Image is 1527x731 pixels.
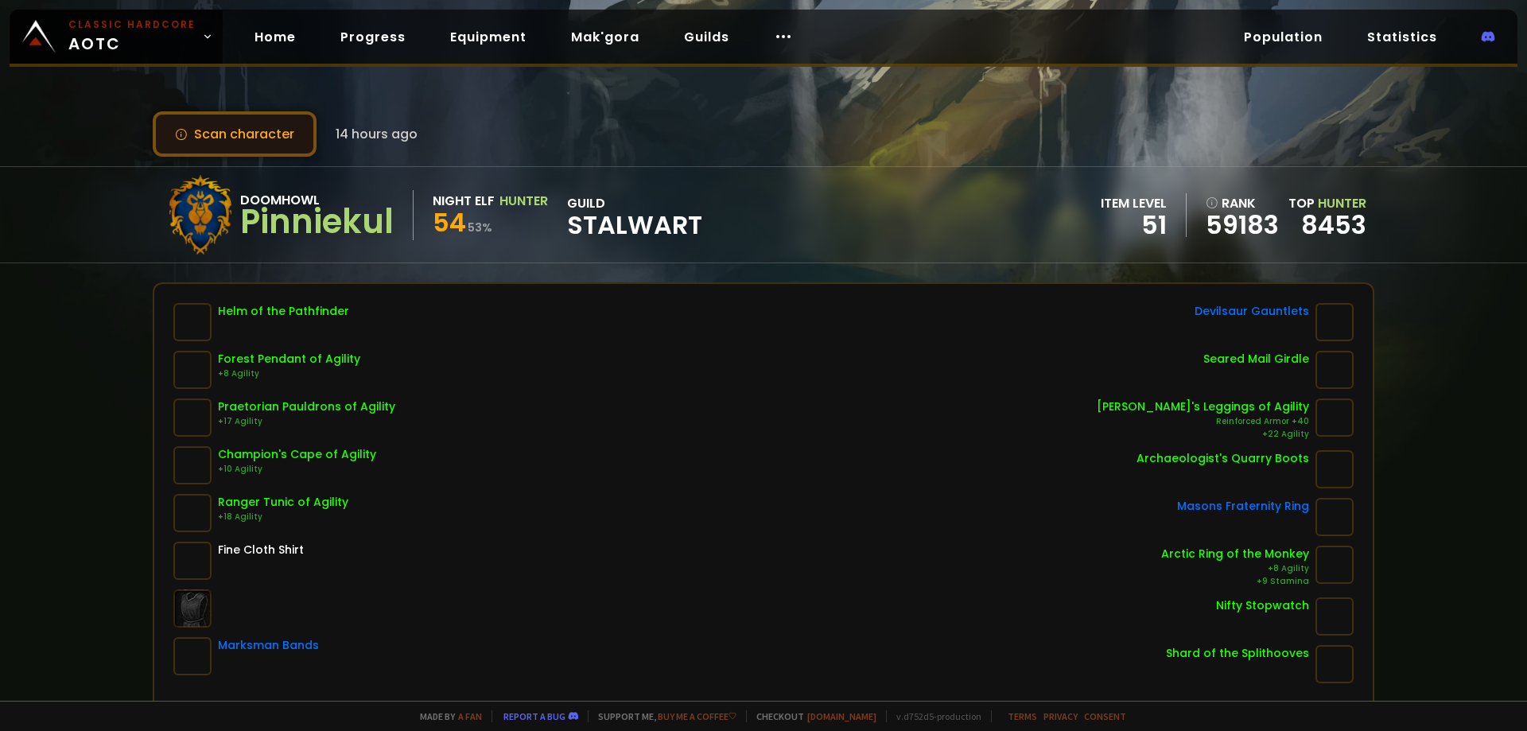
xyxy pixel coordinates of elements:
[410,710,482,722] span: Made by
[240,210,394,234] div: Pinniekul
[1101,193,1167,213] div: item level
[173,399,212,437] img: item-15187
[1084,710,1126,722] a: Consent
[1288,193,1366,213] div: Top
[1315,303,1354,341] img: item-15063
[1315,351,1354,389] img: item-19125
[1231,21,1335,53] a: Population
[1166,645,1309,662] div: Shard of the Splithooves
[218,511,348,523] div: +18 Agility
[433,191,495,211] div: Night Elf
[1315,645,1354,683] img: item-10659
[218,399,395,415] div: Praetorian Pauldrons of Agility
[499,191,548,211] div: Hunter
[567,213,702,237] span: Stalwart
[218,542,304,558] div: Fine Cloth Shirt
[218,494,348,511] div: Ranger Tunic of Agility
[328,21,418,53] a: Progress
[1301,207,1366,243] a: 8453
[242,21,309,53] a: Home
[746,710,876,722] span: Checkout
[173,494,212,532] img: item-7477
[173,542,212,580] img: item-859
[173,351,212,389] img: item-12040
[671,21,742,53] a: Guilds
[68,17,196,32] small: Classic Hardcore
[240,190,394,210] div: Doomhowl
[1315,546,1354,584] img: item-12014
[218,463,376,476] div: +10 Agility
[173,303,212,341] img: item-21317
[437,21,539,53] a: Equipment
[558,21,652,53] a: Mak'gora
[658,710,736,722] a: Buy me a coffee
[1315,399,1354,437] img: item-9964
[218,367,360,380] div: +8 Agility
[1097,399,1309,415] div: [PERSON_NAME]'s Leggings of Agility
[1318,194,1366,212] span: Hunter
[1354,21,1450,53] a: Statistics
[1097,415,1309,428] div: Reinforced Armor +40
[1161,546,1309,562] div: Arctic Ring of the Monkey
[173,637,212,675] img: item-18296
[218,351,360,367] div: Forest Pendant of Agility
[1216,597,1309,614] div: Nifty Stopwatch
[1043,710,1078,722] a: Privacy
[567,193,702,237] div: guild
[433,204,466,240] span: 54
[1315,450,1354,488] img: item-11908
[218,415,395,428] div: +17 Agility
[218,303,349,320] div: Helm of the Pathfinder
[68,17,196,56] span: AOTC
[1097,428,1309,441] div: +22 Agility
[503,710,565,722] a: Report a bug
[807,710,876,722] a: [DOMAIN_NAME]
[1161,575,1309,588] div: +9 Stamina
[1101,213,1167,237] div: 51
[1315,498,1354,536] img: item-9533
[1008,710,1037,722] a: Terms
[1203,351,1309,367] div: Seared Mail Girdle
[153,111,317,157] button: Scan character
[1206,213,1279,237] a: 59183
[1195,303,1309,320] div: Devilsaur Gauntlets
[1137,450,1309,467] div: Archaeologist's Quarry Boots
[218,446,376,463] div: Champion's Cape of Agility
[588,710,736,722] span: Support me,
[886,710,981,722] span: v. d752d5 - production
[458,710,482,722] a: a fan
[173,446,212,484] img: item-7544
[336,124,418,144] span: 14 hours ago
[10,10,223,64] a: Classic HardcoreAOTC
[1161,562,1309,575] div: +8 Agility
[1177,498,1309,515] div: Masons Fraternity Ring
[1315,597,1354,636] img: item-2820
[1206,193,1279,213] div: rank
[468,220,492,235] small: 53 %
[218,637,319,654] div: Marksman Bands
